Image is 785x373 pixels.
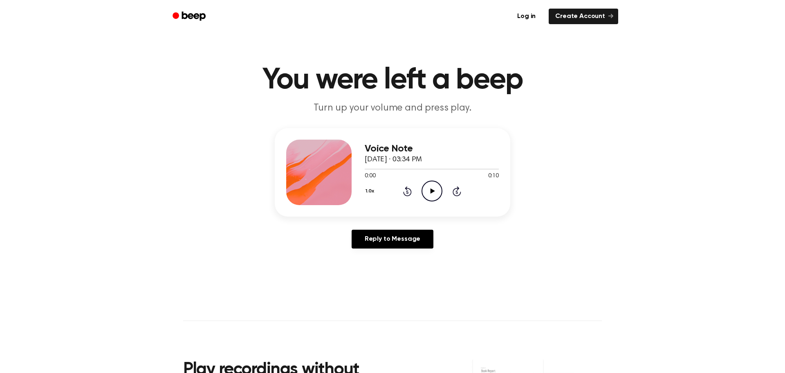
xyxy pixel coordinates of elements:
a: Log in [509,7,544,26]
span: [DATE] · 03:34 PM [365,156,422,163]
a: Beep [167,9,213,25]
h3: Voice Note [365,143,499,154]
button: 1.0x [365,184,377,198]
a: Create Account [549,9,618,24]
span: 0:10 [488,172,499,181]
p: Turn up your volume and press play. [235,102,549,115]
a: Reply to Message [352,230,433,249]
h1: You were left a beep [183,66,602,95]
span: 0:00 [365,172,375,181]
